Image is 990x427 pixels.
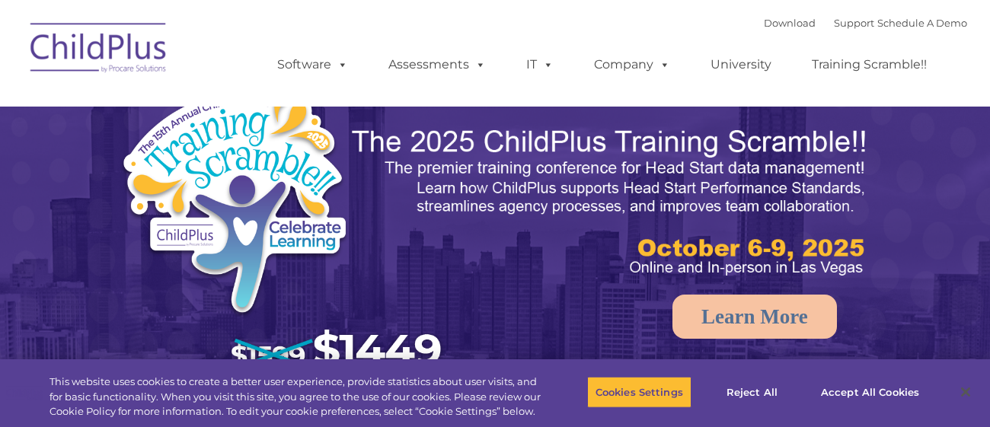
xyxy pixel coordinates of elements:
[797,49,942,80] a: Training Scramble!!
[672,295,837,339] a: Learn More
[511,49,569,80] a: IT
[813,376,928,408] button: Accept All Cookies
[373,49,501,80] a: Assessments
[23,12,175,88] img: ChildPlus by Procare Solutions
[764,17,816,29] a: Download
[764,17,967,29] font: |
[834,17,874,29] a: Support
[49,374,544,419] div: This website uses cookies to create a better user experience, provide statistics about user visit...
[262,49,363,80] a: Software
[695,49,787,80] a: University
[949,375,982,409] button: Close
[704,376,800,408] button: Reject All
[877,17,967,29] a: Schedule A Demo
[212,100,258,112] span: Last name
[587,376,691,408] button: Cookies Settings
[579,49,685,80] a: Company
[212,163,276,174] span: Phone number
